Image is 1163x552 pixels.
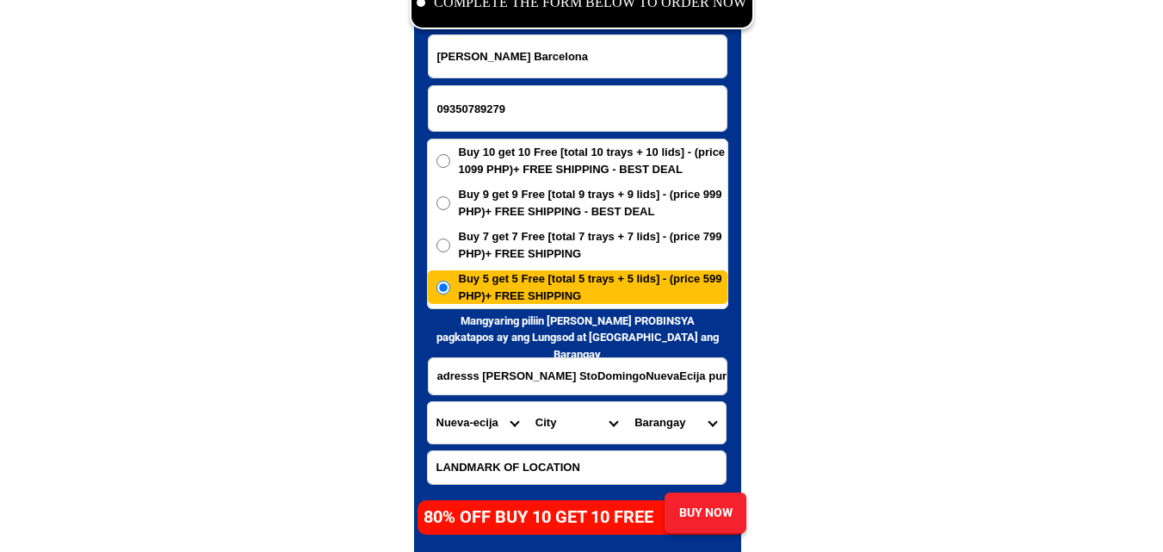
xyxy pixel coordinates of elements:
[626,402,725,443] select: Select commune
[424,504,671,530] h4: 80% OFF BUY 10 GET 10 FREE
[459,270,727,304] span: Buy 5 get 5 Free [total 5 trays + 5 lids] - (price 599 PHP)+ FREE SHIPPING
[428,451,726,484] input: Input LANDMARKOFLOCATION
[459,186,727,220] span: Buy 9 get 9 Free [total 9 trays + 9 lids] - (price 999 PHP)+ FREE SHIPPING - BEST DEAL
[664,504,745,522] div: BUY NOW
[436,281,450,295] input: Buy 5 get 5 Free [total 5 trays + 5 lids] - (price 599 PHP)+ FREE SHIPPING
[429,35,727,78] input: Input full_name
[428,402,527,443] select: Select province
[459,144,727,177] span: Buy 10 get 10 Free [total 10 trays + 10 lids] - (price 1099 PHP)+ FREE SHIPPING - BEST DEAL
[429,358,727,394] input: Input address
[436,239,450,252] input: Buy 7 get 7 Free [total 7 trays + 7 lids] - (price 799 PHP)+ FREE SHIPPING
[527,402,626,443] select: Select district
[436,196,450,210] input: Buy 9 get 9 Free [total 9 trays + 9 lids] - (price 999 PHP)+ FREE SHIPPING - BEST DEAL
[429,86,727,131] input: Input phone_number
[459,228,727,262] span: Buy 7 get 7 Free [total 7 trays + 7 lids] - (price 799 PHP)+ FREE SHIPPING
[436,154,450,168] input: Buy 10 get 10 Free [total 10 trays + 10 lids] - (price 1099 PHP)+ FREE SHIPPING - BEST DEAL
